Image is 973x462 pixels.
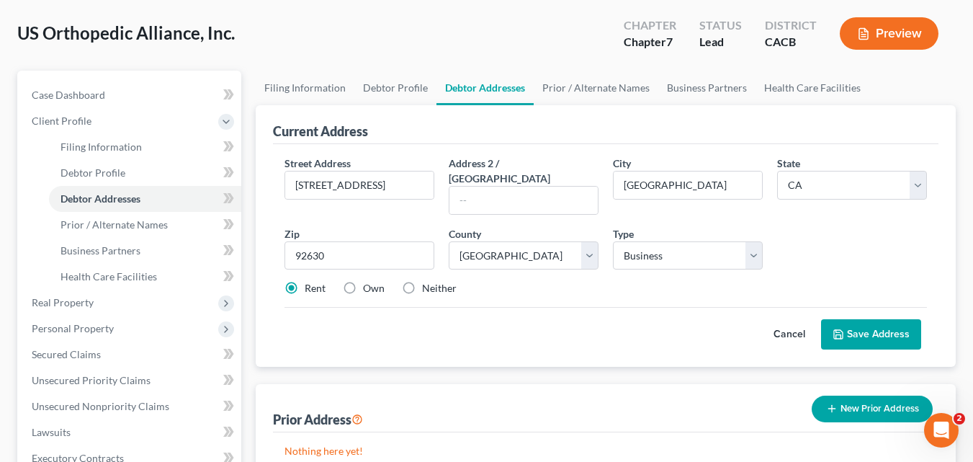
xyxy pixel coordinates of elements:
p: Nothing here yet! [284,444,927,458]
div: Lead [699,34,742,50]
span: US Orthopedic Alliance, Inc. [17,22,235,43]
label: Own [363,281,385,296]
div: CACB [765,34,817,50]
a: Filing Information [256,71,354,105]
a: Case Dashboard [20,82,241,108]
input: Enter city... [614,172,762,199]
div: Current Address [273,123,368,140]
input: Enter street address [285,172,434,199]
a: Business Partners [49,238,241,264]
span: 7 [666,35,673,48]
span: Lawsuits [32,426,71,438]
a: Lawsuits [20,419,241,445]
a: Prior / Alternate Names [534,71,658,105]
a: Secured Claims [20,342,241,368]
span: Real Property [32,296,94,308]
a: Health Care Facilities [49,264,241,290]
span: Debtor Addresses [60,192,140,205]
div: District [765,17,817,34]
div: Chapter [624,34,676,50]
label: Address 2 / [GEOGRAPHIC_DATA] [449,156,598,186]
input: XXXXX [284,241,434,270]
span: Zip [284,228,300,240]
input: -- [449,187,598,214]
a: Health Care Facilities [755,71,869,105]
span: Street Address [284,157,351,169]
span: Unsecured Nonpriority Claims [32,400,169,412]
span: 2 [954,413,965,425]
button: Save Address [821,319,921,350]
span: Prior / Alternate Names [60,218,168,231]
a: Unsecured Priority Claims [20,368,241,394]
span: Filing Information [60,141,142,153]
label: Rent [305,281,326,296]
button: Cancel [758,320,821,349]
span: Personal Property [32,322,114,334]
div: Prior Address [273,411,363,428]
span: Unsecured Priority Claims [32,374,151,386]
a: Prior / Alternate Names [49,212,241,238]
iframe: Intercom live chat [924,413,959,448]
a: Debtor Profile [49,160,241,186]
a: Filing Information [49,134,241,160]
span: Business Partners [60,244,140,257]
label: Neither [422,281,457,296]
a: Debtor Addresses [436,71,534,105]
a: Unsecured Nonpriority Claims [20,394,241,419]
a: Debtor Profile [354,71,436,105]
span: County [449,228,481,240]
button: New Prior Address [812,396,933,422]
a: Business Partners [658,71,755,105]
span: Health Care Facilities [60,270,157,283]
span: State [777,157,800,169]
div: Status [699,17,742,34]
span: City [613,157,631,169]
span: Client Profile [32,115,91,127]
div: Chapter [624,17,676,34]
label: Type [613,226,634,241]
span: Case Dashboard [32,89,105,101]
span: Secured Claims [32,348,101,360]
button: Preview [840,17,938,50]
a: Debtor Addresses [49,186,241,212]
span: Debtor Profile [60,166,125,179]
